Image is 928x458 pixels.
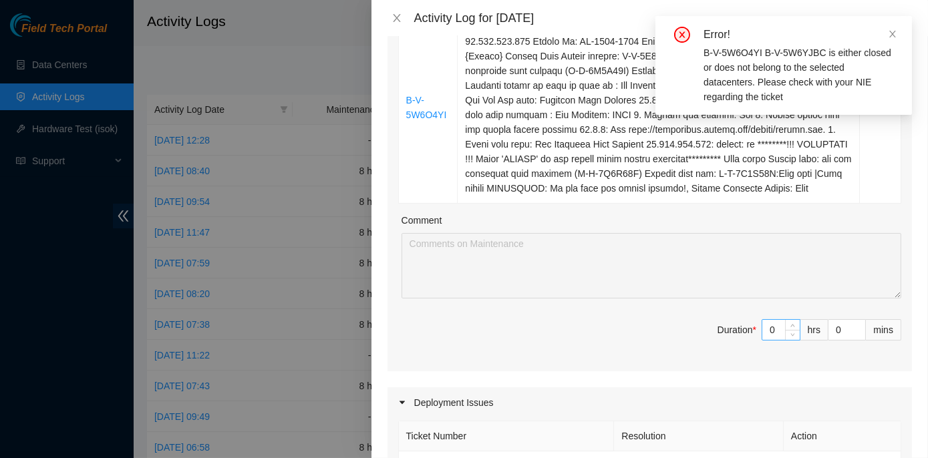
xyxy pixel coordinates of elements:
span: down [789,331,797,339]
div: Activity Log for [DATE] [414,11,912,25]
div: Error! [704,27,896,43]
textarea: Comment [402,233,901,298]
div: hrs [800,319,828,340]
div: mins [866,319,901,340]
span: up [789,321,797,329]
th: Action [784,421,901,451]
span: close [392,13,402,23]
span: Decrease Value [785,330,800,340]
span: Increase Value [785,320,800,330]
td: Loremipsum: Dolorsit, Ametcon, Adipisc: Elit Se: DOE5.765.75.10 Tempori Ut: 49 LA : 92.532.523.87... [458,12,860,204]
th: Resolution [614,421,784,451]
a: B-V-5W6O4YI [406,95,447,120]
div: B-V-5W6O4YI B-V-5W6YJBC is either closed or does not belong to the selected datacenters. Please c... [704,45,896,104]
label: Comment [402,213,442,228]
th: Ticket Number [399,421,615,451]
div: Deployment Issues [388,387,912,418]
span: caret-right [398,399,406,407]
span: close [888,29,897,39]
button: Close [388,12,406,25]
span: close-circle [674,27,690,43]
div: Duration [718,322,756,337]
